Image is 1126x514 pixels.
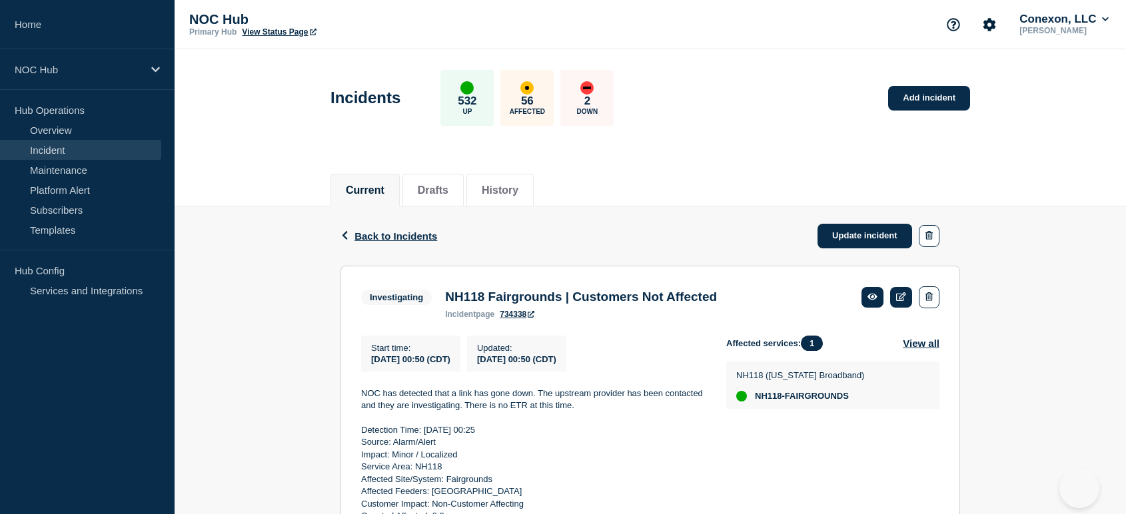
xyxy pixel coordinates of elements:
p: Customer Impact: Non-Customer Affecting [361,498,705,510]
button: Support [939,11,967,39]
p: 2 [584,95,590,108]
p: Source: Alarm/Alert [361,436,705,448]
div: down [580,81,594,95]
p: 56 [521,95,534,108]
div: up [460,81,474,95]
a: View Status Page [242,27,316,37]
p: [PERSON_NAME] [1017,26,1111,35]
a: Add incident [888,86,970,111]
button: Back to Incidents [340,230,437,242]
p: Primary Hub [189,27,237,37]
p: page [445,310,494,319]
button: Conexon, LLC [1017,13,1111,26]
span: [DATE] 00:50 (CDT) [371,354,450,364]
p: NH118 ([US_STATE] Broadband) [736,370,864,380]
p: Up [462,108,472,115]
h1: Incidents [330,89,400,107]
div: [DATE] 00:50 (CDT) [477,353,556,364]
span: Investigating [361,290,432,305]
p: Updated : [477,343,556,353]
p: Affected Site/System: Fairgrounds [361,473,705,485]
h3: NH118 Fairgrounds | Customers Not Affected [445,290,717,304]
iframe: Help Scout Beacon - Open [1059,468,1099,508]
p: 532 [458,95,476,108]
button: View all [903,336,939,351]
span: NH118-FAIRGROUNDS [755,391,849,401]
p: NOC Hub [15,64,143,75]
span: incident [445,310,476,319]
div: affected [520,81,534,95]
div: up [736,391,747,401]
p: Affected Feeders: [GEOGRAPHIC_DATA] [361,485,705,497]
p: Service Area: NH118 [361,461,705,473]
p: Start time : [371,343,450,353]
p: NOC Hub [189,12,456,27]
button: Current [346,184,384,196]
p: Impact: Minor / Localized [361,449,705,461]
p: NOC has detected that a link has gone down. The upstream provider has been contacted and they are... [361,387,705,412]
span: 1 [801,336,823,351]
button: Drafts [418,184,448,196]
span: Affected services: [726,336,830,351]
button: Account settings [975,11,1003,39]
p: Detection Time: [DATE] 00:25 [361,424,705,436]
p: Down [577,108,598,115]
span: Back to Incidents [354,230,437,242]
button: History [482,184,518,196]
p: Affected [510,108,545,115]
a: 734338 [500,310,534,319]
a: Update incident [818,224,912,248]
